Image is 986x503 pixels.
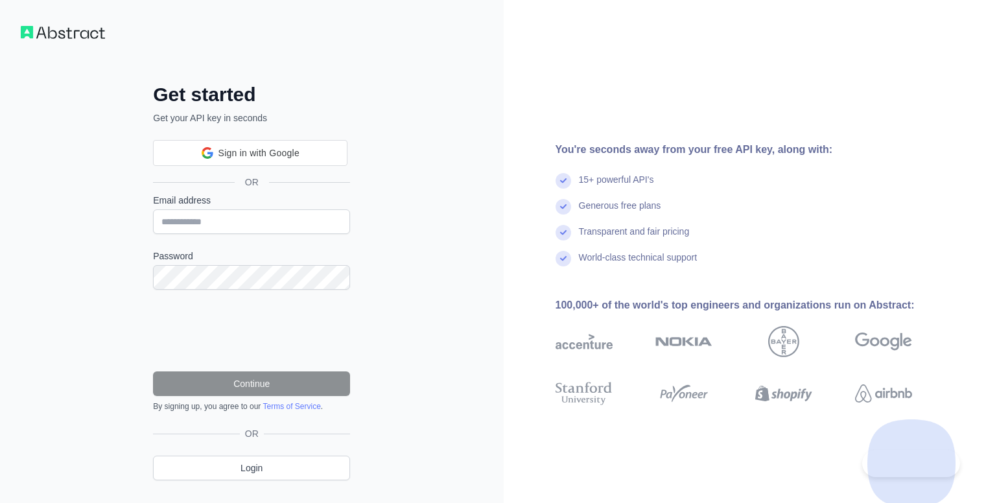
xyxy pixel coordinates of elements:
img: stanford university [556,379,613,408]
img: payoneer [655,379,712,408]
p: Get your API key in seconds [153,111,350,124]
label: Password [153,250,350,263]
img: accenture [556,326,613,357]
a: Terms of Service [263,402,320,411]
img: check mark [556,199,571,215]
iframe: reCAPTCHA [153,305,350,356]
img: Workflow [21,26,105,39]
span: OR [235,176,269,189]
div: Sign in with Google [153,140,347,166]
img: nokia [655,326,712,357]
img: google [855,326,912,357]
div: World-class technical support [579,251,698,277]
div: Generous free plans [579,199,661,225]
div: 100,000+ of the world's top engineers and organizations run on Abstract: [556,298,954,313]
img: check mark [556,251,571,266]
h2: Get started [153,83,350,106]
img: check mark [556,173,571,189]
div: 15+ powerful API's [579,173,654,199]
div: By signing up, you agree to our . [153,401,350,412]
div: You're seconds away from your free API key, along with: [556,142,954,158]
a: Login [153,456,350,480]
img: check mark [556,225,571,240]
button: Continue [153,371,350,396]
label: Email address [153,194,350,207]
span: Sign in with Google [218,146,299,160]
iframe: Toggle Customer Support [862,450,960,477]
span: OR [240,427,264,440]
div: Transparent and fair pricing [579,225,690,251]
img: airbnb [855,379,912,408]
img: bayer [768,326,799,357]
img: shopify [755,379,812,408]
